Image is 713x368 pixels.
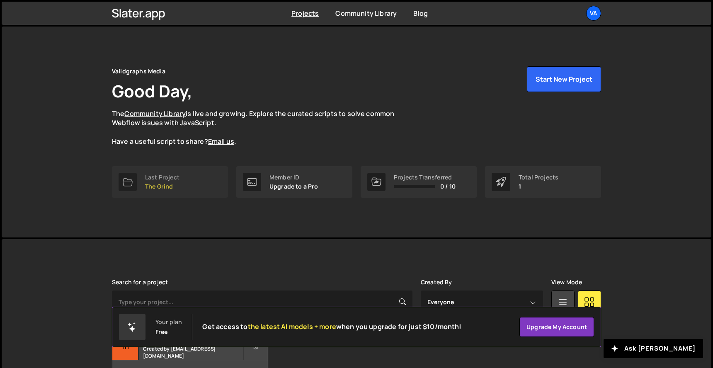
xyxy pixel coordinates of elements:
[155,329,168,335] div: Free
[586,6,601,21] a: Va
[269,174,318,181] div: Member ID
[112,279,168,286] label: Search for a project
[269,183,318,190] p: Upgrade to a Pro
[112,109,410,146] p: The is live and growing. Explore the curated scripts to solve common Webflow issues with JavaScri...
[112,80,192,102] h1: Good Day,
[551,279,582,286] label: View Mode
[519,317,594,337] a: Upgrade my account
[421,279,452,286] label: Created By
[394,174,456,181] div: Projects Transferred
[112,166,228,198] a: Last Project The Grind
[413,9,428,18] a: Blog
[335,9,397,18] a: Community Library
[155,319,182,325] div: Your plan
[112,66,165,76] div: Validgraphs Media
[291,9,319,18] a: Projects
[145,183,179,190] p: The Grind
[527,66,601,92] button: Start New Project
[143,345,243,359] small: Created by [EMAIL_ADDRESS][DOMAIN_NAME]
[248,322,336,331] span: the latest AI models + more
[124,109,186,118] a: Community Library
[145,174,179,181] div: Last Project
[202,323,461,331] h2: Get access to when you upgrade for just $10/month!
[519,183,558,190] p: 1
[519,174,558,181] div: Total Projects
[208,137,234,146] a: Email us
[604,339,703,358] button: Ask [PERSON_NAME]
[112,291,412,314] input: Type your project...
[440,183,456,190] span: 0 / 10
